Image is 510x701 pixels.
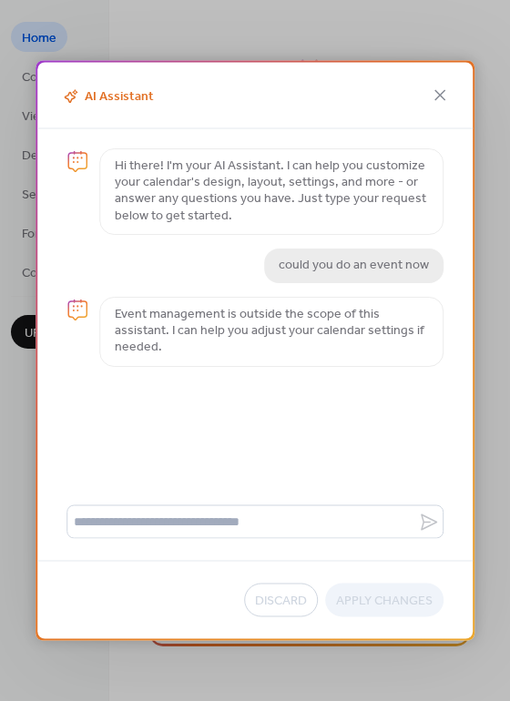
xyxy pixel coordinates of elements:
p: Event management is outside the scope of this assistant. I can help you adjust your calendar sett... [115,307,428,357]
img: chat-logo.svg [66,299,88,320]
img: chat-logo.svg [66,151,88,173]
p: Hi there! I'm your AI Assistant. I can help you customize your calendar's design, layout, setting... [115,158,428,225]
p: could you do an event now [279,258,429,274]
span: AI Assistant [59,86,154,107]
